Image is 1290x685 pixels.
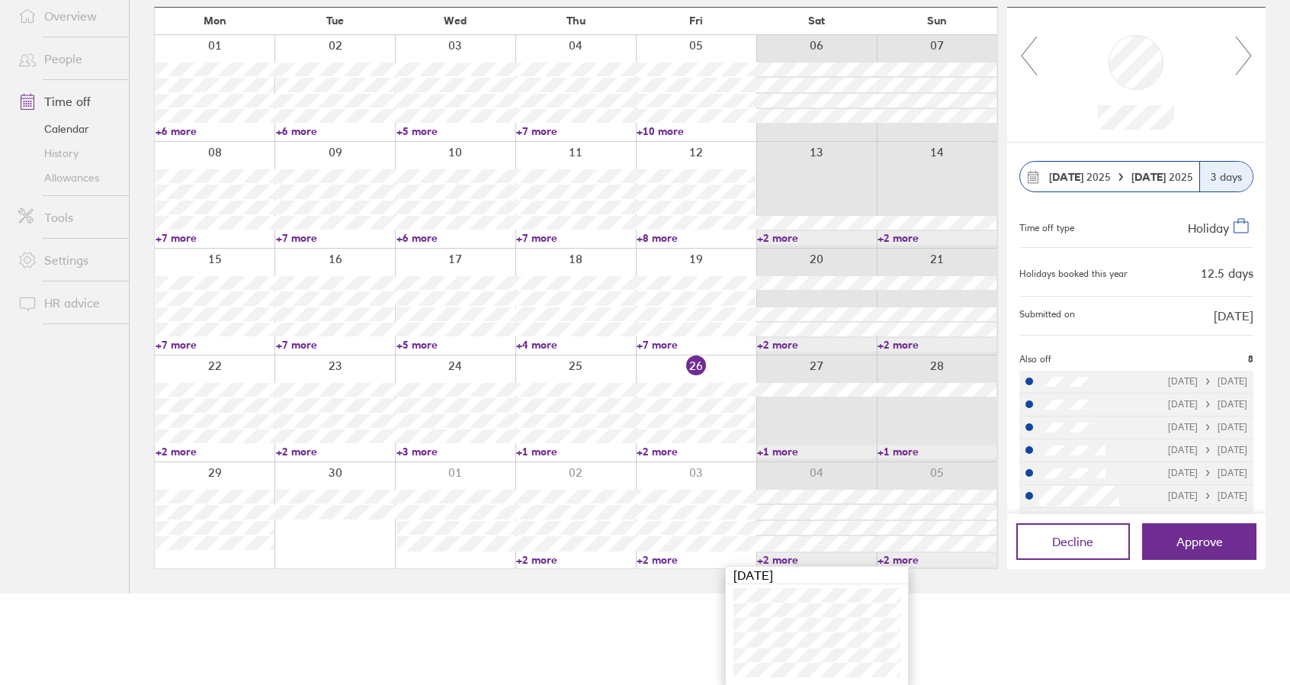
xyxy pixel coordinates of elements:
a: Settings [6,245,129,275]
span: Approve [1176,535,1223,548]
span: Tue [326,14,344,27]
button: Approve [1142,523,1256,560]
a: +3 more [396,445,515,458]
span: Thu [566,14,586,27]
span: Fri [689,14,703,27]
a: +2 more [757,231,876,245]
a: +4 more [516,338,635,352]
div: Time off type [1019,217,1074,235]
a: +2 more [878,338,996,352]
a: Time off [6,86,129,117]
span: Holiday [1188,220,1229,236]
div: [DATE] [DATE] [1168,399,1247,410]
a: +1 more [878,445,996,458]
a: +2 more [878,231,996,245]
a: History [6,141,129,166]
a: +5 more [396,124,515,138]
a: +5 more [396,338,515,352]
span: 8 [1248,354,1253,365]
div: 12.5 days [1201,266,1253,280]
a: Calendar [6,117,129,141]
span: 2025 [1131,171,1193,183]
a: +7 more [276,231,395,245]
div: 3 days [1199,162,1253,191]
span: Submitted on [1019,309,1075,323]
a: People [6,43,129,74]
a: +2 more [757,338,876,352]
a: +2 more [757,553,876,567]
a: HR advice [6,288,129,318]
a: +2 more [637,553,756,567]
a: +6 more [276,124,395,138]
a: +7 more [516,124,635,138]
strong: [DATE] [1049,170,1083,184]
div: [DATE] [DATE] [1168,445,1247,455]
a: +1 more [516,445,635,458]
span: 2025 [1049,171,1111,183]
a: +2 more [516,553,635,567]
a: +2 more [878,553,996,567]
span: Decline [1052,535,1093,548]
a: Allowances [6,166,129,190]
a: +2 more [276,445,395,458]
span: Also off [1019,354,1051,365]
a: +7 more [156,231,274,245]
div: Holidays booked this year [1019,269,1128,279]
div: [DATE] [DATE] [1168,468,1247,478]
div: [DATE] [DATE] [1168,376,1247,387]
a: +7 more [276,338,395,352]
a: +6 more [396,231,515,245]
a: +8 more [637,231,756,245]
a: +7 more [516,231,635,245]
a: Overview [6,1,129,31]
a: Tools [6,202,129,233]
a: +1 more [757,445,876,458]
a: +7 more [637,338,756,352]
a: +2 more [156,445,274,458]
span: Sun [927,14,947,27]
a: +7 more [156,338,274,352]
div: [DATE] [DATE] [1168,490,1247,501]
span: Wed [444,14,467,27]
div: [DATE] [726,567,908,584]
div: [DATE] [DATE] [1168,422,1247,433]
button: Decline [1016,523,1131,560]
span: [DATE] [1214,309,1253,323]
span: Sat [808,14,825,27]
a: +10 more [637,124,756,138]
span: Mon [204,14,226,27]
strong: [DATE] [1131,170,1169,184]
a: +2 more [637,445,756,458]
a: +6 more [156,124,274,138]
